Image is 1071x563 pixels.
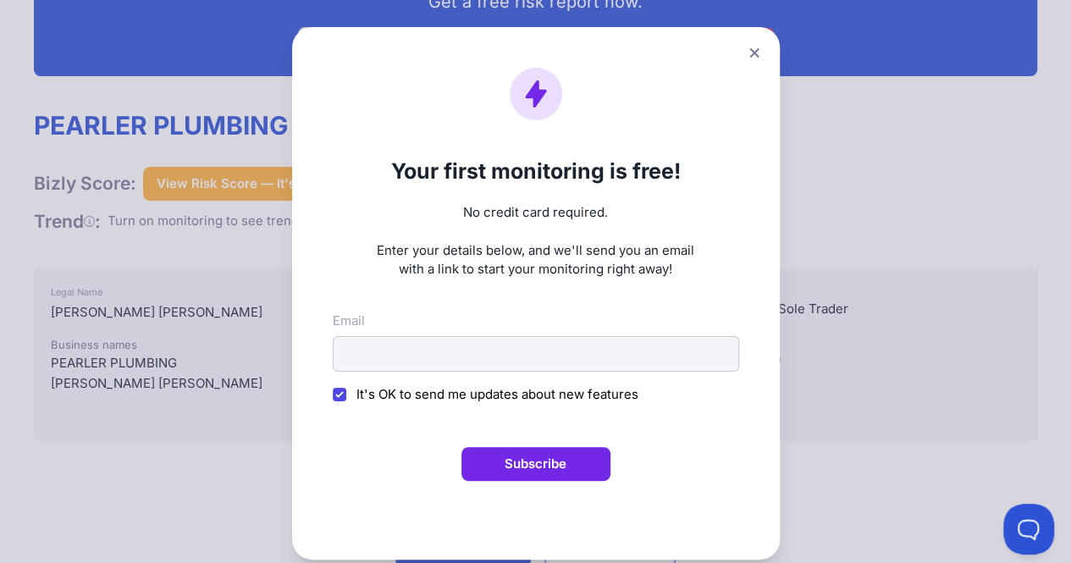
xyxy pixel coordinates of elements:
[333,203,739,223] p: No credit card required.
[356,386,638,402] span: It's OK to send me updates about new features
[1003,504,1054,555] iframe: Toggle Customer Support
[333,241,739,279] p: Enter your details below, and we'll send you an email with a link to start your monitoring right ...
[333,158,739,184] h2: Your first monitoring is free!
[461,447,610,481] button: Subscribe
[333,312,365,331] label: Email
